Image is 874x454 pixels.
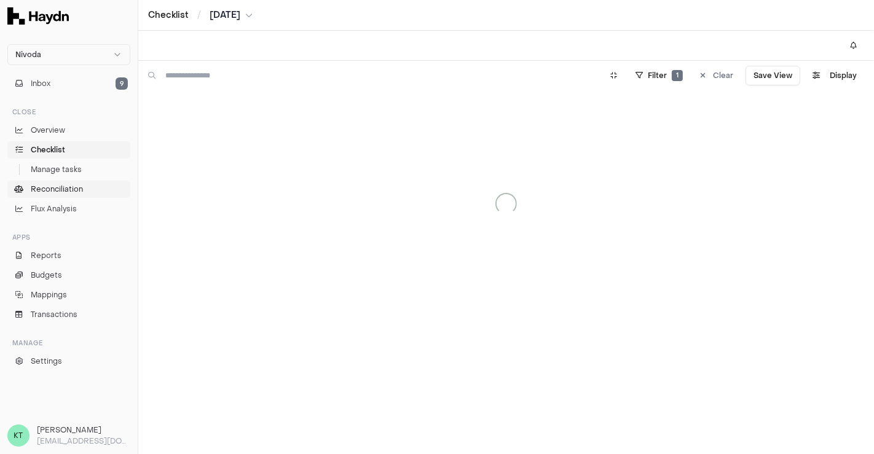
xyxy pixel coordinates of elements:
button: Save View [746,66,800,85]
button: Nivoda [7,44,130,65]
a: Manage tasks [7,161,130,178]
span: [DATE] [210,9,240,22]
a: Budgets [7,267,130,284]
a: Checklist [7,141,130,159]
span: Reconciliation [31,184,83,195]
button: [DATE] [210,9,253,22]
a: Flux Analysis [7,200,130,217]
span: Transactions [31,309,77,320]
div: Close [7,102,130,122]
button: Inbox9 [7,75,130,92]
span: Checklist [31,144,65,155]
a: Checklist [148,9,189,22]
p: [EMAIL_ADDRESS][DOMAIN_NAME] [37,436,130,447]
span: Overview [31,125,65,136]
span: 1 [672,70,683,81]
span: Inbox [31,78,50,89]
img: Haydn Logo [7,7,69,25]
span: KT [7,425,30,447]
nav: breadcrumb [148,9,253,22]
a: Reports [7,247,130,264]
span: Mappings [31,289,67,300]
span: Reports [31,250,61,261]
button: Clear [693,66,741,85]
h3: [PERSON_NAME] [37,425,130,436]
span: Filter [648,71,667,80]
span: Budgets [31,270,62,281]
a: Mappings [7,286,130,303]
span: / [195,9,203,21]
div: Manage [7,333,130,353]
button: Display [805,66,864,85]
span: Manage tasks [31,164,82,175]
a: Overview [7,122,130,139]
a: Reconciliation [7,181,130,198]
span: Settings [31,356,62,367]
span: Flux Analysis [31,203,77,214]
a: Settings [7,353,130,370]
a: Transactions [7,306,130,323]
div: Apps [7,227,130,247]
button: Filter1 [628,66,690,85]
span: Nivoda [15,50,41,60]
